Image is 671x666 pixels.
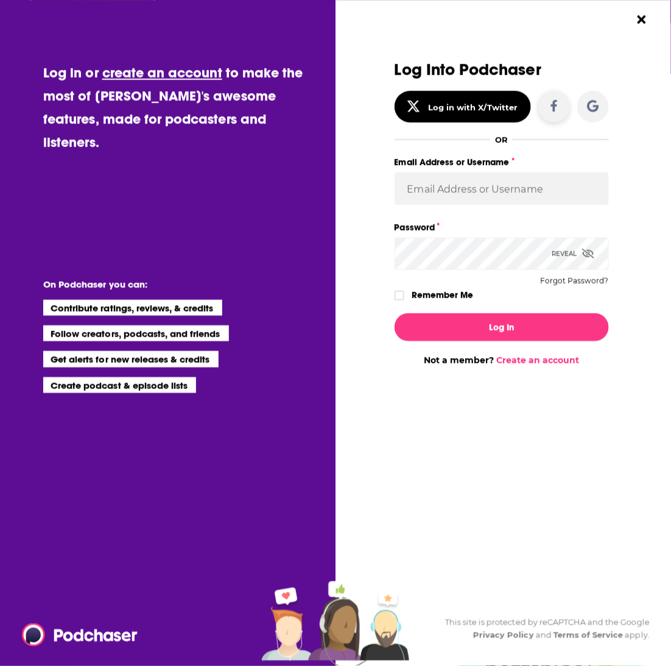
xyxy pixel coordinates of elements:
[43,278,287,290] li: On Podchaser you can:
[22,623,139,647] img: Podchaser - Follow, Share and Rate Podcasts
[630,8,653,31] button: Close Button
[496,355,579,366] a: Create an account
[102,64,222,81] a: create an account
[541,277,609,285] button: Forgot Password?
[395,154,609,170] label: Email Address or Username
[552,238,594,270] div: Reveal
[43,351,218,367] li: Get alerts for new releases & credits
[43,325,229,341] li: Follow creators, podcasts, and friends
[395,355,609,366] div: Not a member?
[553,630,624,640] a: Terms of Service
[395,313,609,341] button: Log In
[412,287,474,303] label: Remember Me
[43,300,222,316] li: Contribute ratings, reviews, & credits
[395,61,609,79] h3: Log Into Podchaser
[395,91,531,122] button: Log in with X/Twitter
[22,623,129,647] a: Podchaser - Follow, Share and Rate Podcasts
[395,172,609,205] input: Email Address or Username
[43,377,196,393] li: Create podcast & episode lists
[473,630,534,640] a: Privacy Policy
[428,102,518,112] div: Log in with X/Twitter
[435,616,650,642] div: This site is protected by reCAPTCHA and the Google and apply.
[395,219,609,235] label: Password
[495,135,508,144] div: OR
